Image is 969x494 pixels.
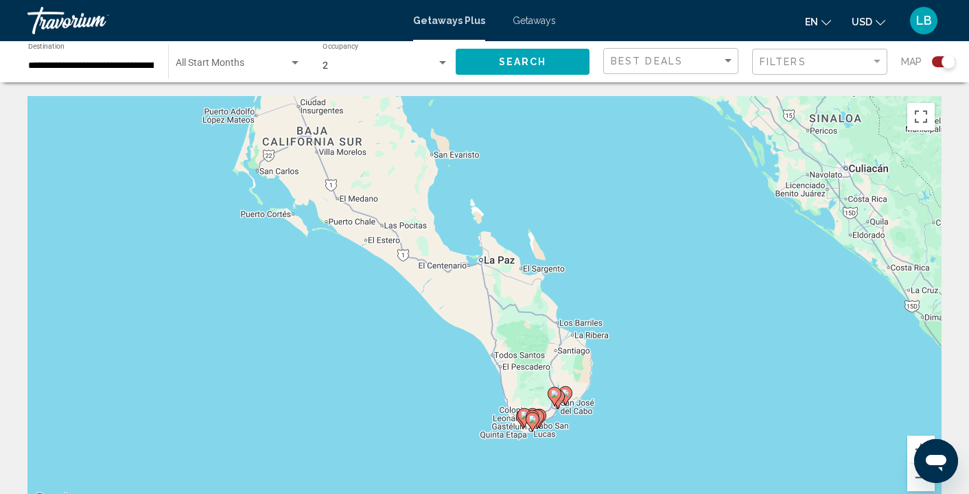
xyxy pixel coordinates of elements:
button: Toggle fullscreen view [907,103,935,130]
button: Change currency [852,12,885,32]
mat-select: Sort by [611,56,734,67]
button: Zoom in [907,436,935,463]
span: USD [852,16,872,27]
button: Zoom out [907,464,935,491]
iframe: Button to launch messaging window [914,439,958,483]
a: Getaways Plus [413,15,485,26]
span: Filters [760,56,806,67]
span: 2 [323,60,328,71]
button: Search [456,49,589,74]
span: en [805,16,818,27]
span: Map [901,52,922,71]
a: Travorium [27,7,399,34]
button: Filter [752,48,887,76]
a: Getaways [513,15,556,26]
span: LB [916,14,932,27]
span: Search [499,57,547,68]
button: User Menu [906,6,942,35]
button: Change language [805,12,831,32]
span: Best Deals [611,56,683,67]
